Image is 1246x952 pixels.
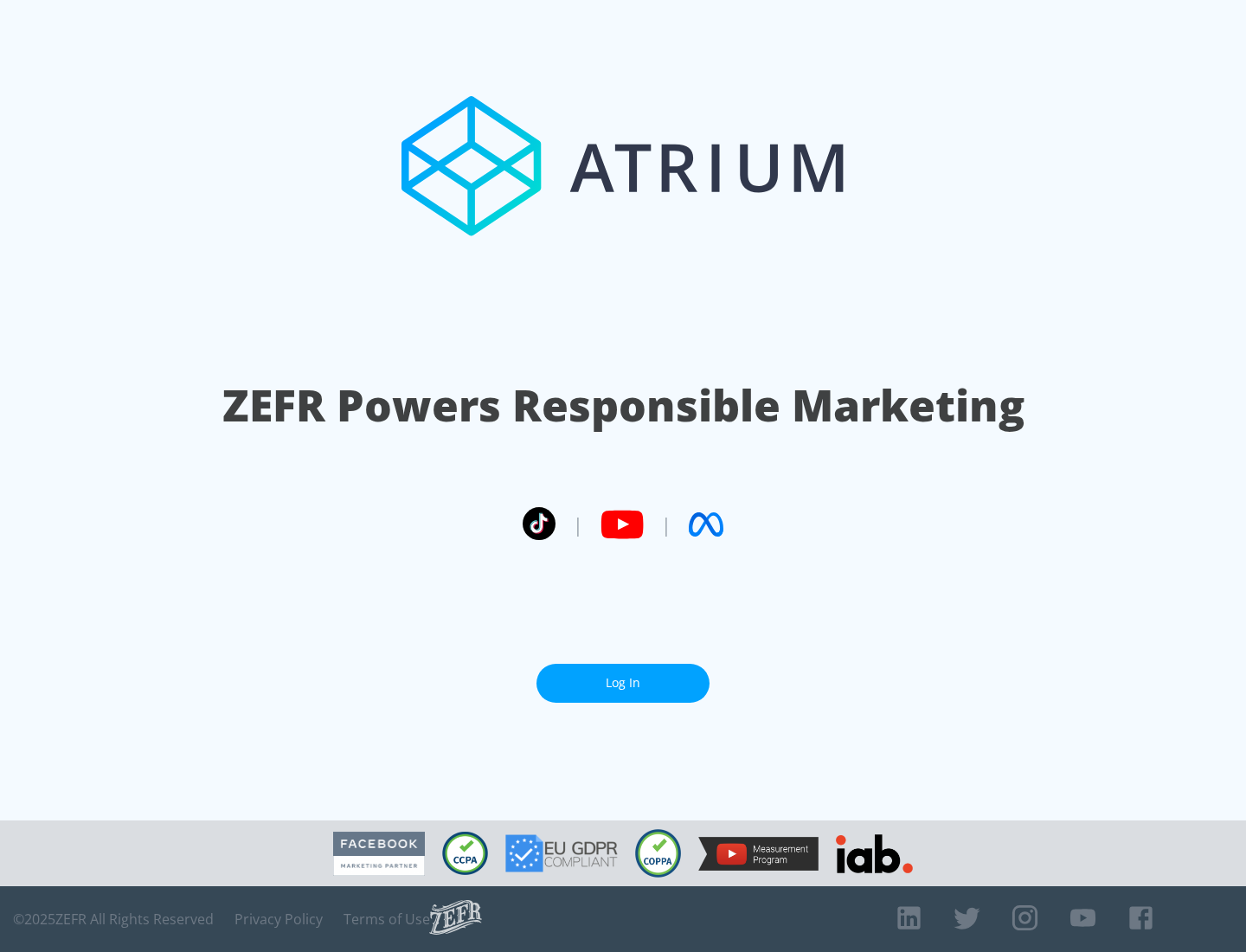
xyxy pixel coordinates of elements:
h1: ZEFR Powers Responsible Marketing [222,376,1024,435]
a: Log In [536,664,710,703]
span: | [661,511,671,537]
img: Facebook Marketing Partner [333,832,425,876]
a: Terms of Use [344,910,430,928]
img: IAB [836,834,913,873]
img: COPPA Compliant [635,829,681,878]
span: | [573,511,583,537]
span: © 2025 ZEFR All Rights Reserved [13,910,214,928]
img: CCPA Compliant [442,832,488,875]
img: YouTube Measurement Program [698,837,819,871]
a: Privacy Policy [234,910,323,928]
img: GDPR Compliant [505,834,618,872]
